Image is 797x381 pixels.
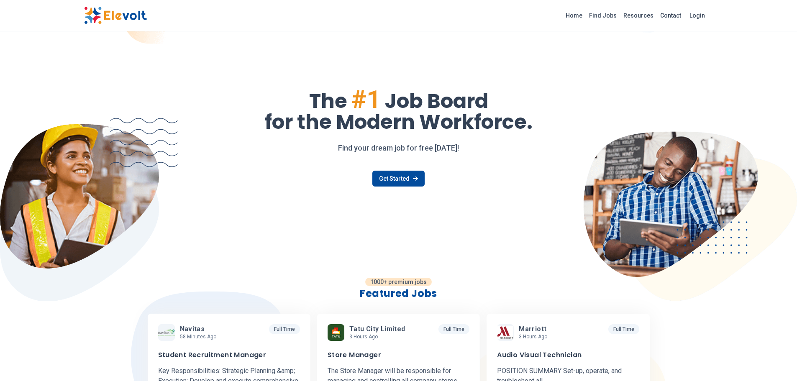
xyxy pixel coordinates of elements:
img: Elevolt [84,7,147,24]
h3: Audio Visual Technician [497,351,582,359]
span: #1 [351,84,381,114]
p: 3 hours ago [349,333,409,340]
h3: Store Manager [328,351,381,359]
h1: The Job Board for the Modern Workforce. [84,87,713,132]
a: Resources [620,9,657,22]
a: Find Jobs [586,9,620,22]
img: Navitas [158,329,175,336]
img: Tatu City Limited [328,324,344,341]
p: Full Time [438,324,469,334]
span: Navitas [180,325,205,333]
h3: Student Recruitment Manager [158,351,267,359]
a: Get Started [372,171,425,187]
span: Tatu City Limited [349,325,405,333]
img: Marriott [497,326,514,339]
p: 58 minutes ago [180,333,216,340]
p: 3 hours ago [519,333,550,340]
p: Full Time [269,324,300,334]
a: Contact [657,9,684,22]
p: Full Time [608,324,639,334]
p: Find your dream job for free [DATE]! [84,142,713,154]
span: Marriott [519,325,546,333]
a: Home [562,9,586,22]
a: Login [684,7,710,24]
